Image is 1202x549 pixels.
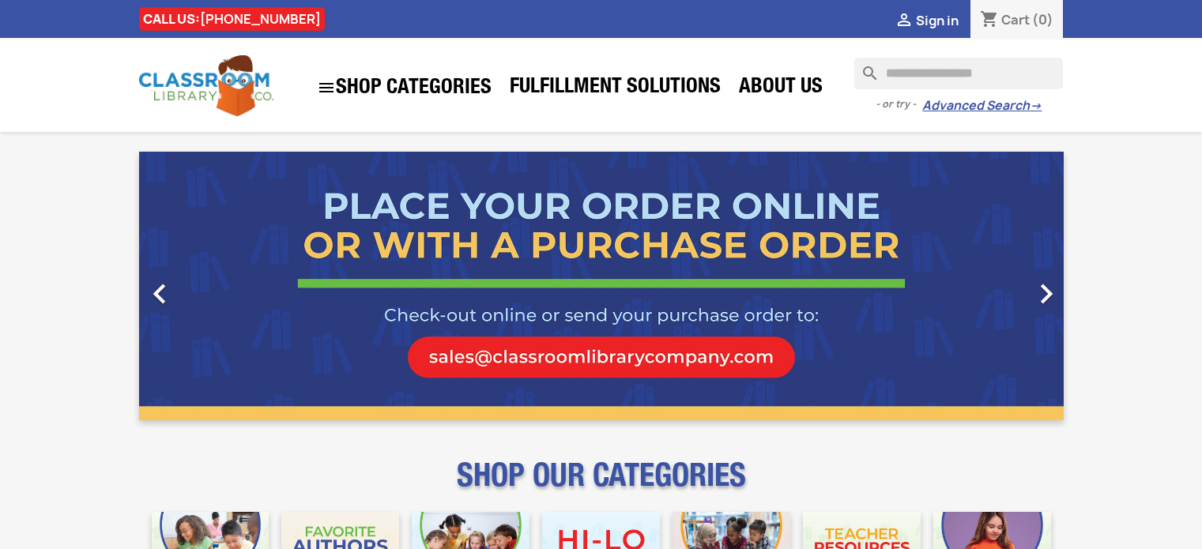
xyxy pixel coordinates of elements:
[895,12,959,29] a:  Sign in
[854,58,1063,89] input: Search
[925,152,1064,420] a: Next
[140,274,179,314] i: 
[139,7,325,31] div: CALL US:
[139,471,1064,499] p: SHOP OUR CATEGORIES
[200,10,321,28] a: [PHONE_NUMBER]
[139,152,278,420] a: Previous
[876,96,922,112] span: - or try -
[139,152,1064,420] ul: Carousel container
[1032,11,1053,28] span: (0)
[1001,11,1030,28] span: Cart
[1030,98,1042,114] span: →
[1027,274,1066,314] i: 
[854,58,873,77] i: search
[980,11,999,30] i: shopping_cart
[922,98,1042,114] a: Advanced Search→
[916,12,959,29] span: Sign in
[895,12,914,31] i: 
[502,73,729,104] a: Fulfillment Solutions
[139,55,273,116] img: Classroom Library Company
[309,70,499,105] a: SHOP CATEGORIES
[317,78,336,97] i: 
[731,73,831,104] a: About Us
